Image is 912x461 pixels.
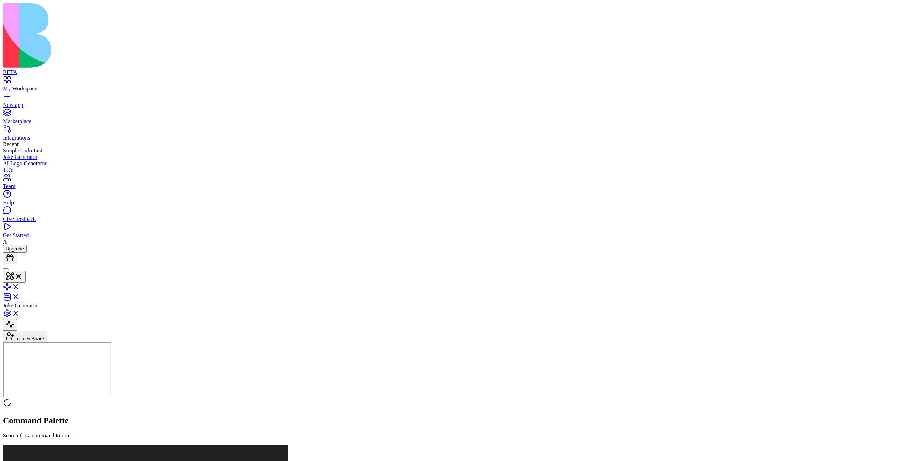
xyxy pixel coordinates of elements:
[3,154,909,160] a: Joke Generator
[3,245,27,253] button: Upgrade
[3,239,7,245] span: A
[3,160,909,167] div: AI Logo Generator
[3,416,909,425] h2: Command Palette
[3,200,909,206] div: Help
[3,183,909,190] div: Team
[3,118,909,125] div: Marketplace
[3,128,909,141] a: Integrations
[3,167,909,173] div: TRY
[3,63,909,76] a: BETA
[3,226,909,239] a: Get Started
[3,135,909,141] div: Integrations
[3,432,909,439] p: Search for a command to run...
[3,112,909,125] a: Marketplace
[3,102,909,108] div: New app
[3,69,909,76] div: BETA
[3,331,47,342] button: Invite & Share
[3,141,19,147] span: Recent
[3,3,289,68] img: logo
[3,160,909,173] a: AI Logo GeneratorTRY
[3,209,909,222] a: Give feedback
[3,79,909,92] a: My Workspace
[3,245,27,252] a: Upgrade
[3,216,909,222] div: Give feedback
[3,193,909,206] a: Help
[3,147,909,154] a: Simple Todo List
[3,302,37,309] span: Joke Generator
[3,86,909,92] div: My Workspace
[3,95,909,108] a: New app
[3,232,909,239] div: Get Started
[3,177,909,190] a: Team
